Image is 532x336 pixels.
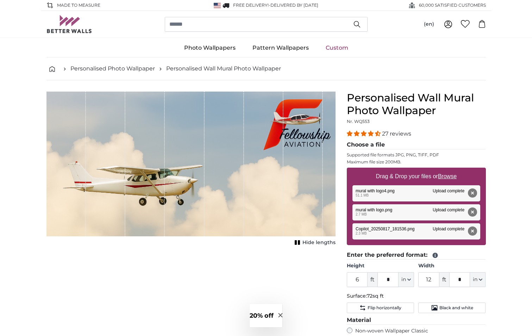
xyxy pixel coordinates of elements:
[382,130,411,137] span: 27 reviews
[347,119,370,124] span: Nr. WQ553
[367,293,384,299] span: 72sq ft
[347,141,486,149] legend: Choose a file
[176,39,244,57] a: Photo Wallpapers
[317,39,357,57] a: Custom
[419,2,486,8] span: 60,000 SATISFIED CUSTOMERS
[46,92,336,248] div: 1 of 1
[347,303,414,313] button: Flip horizontally
[347,159,486,165] p: Maximum file size 200MB.
[347,293,486,300] p: Surface:
[46,15,92,33] img: Betterwalls
[214,3,221,8] img: United States
[46,57,486,80] nav: breadcrumbs
[418,262,486,269] label: Width
[166,64,281,73] a: Personalised Wall Mural Photo Wallpaper
[473,276,477,283] span: in
[399,272,414,287] button: in
[418,303,486,313] button: Black and white
[244,39,317,57] a: Pattern Wallpapers
[368,272,377,287] span: ft
[347,316,486,325] legend: Material
[347,152,486,158] p: Supported file formats JPG, PNG, TIFF, PDF
[269,2,318,8] span: -
[347,262,414,269] label: Height
[368,305,401,311] span: Flip horizontally
[439,272,449,287] span: ft
[270,2,318,8] span: Delivered by [DATE]
[373,169,459,183] label: Drag & Drop your files or
[347,130,382,137] span: 4.41 stars
[438,173,457,179] u: Browse
[347,251,486,260] legend: Enter the preferred format:
[470,272,486,287] button: in
[70,64,155,73] a: Personalised Photo Wallpaper
[401,276,406,283] span: in
[347,92,486,117] h1: Personalised Wall Mural Photo Wallpaper
[233,2,269,8] span: FREE delivery!
[418,18,440,31] button: (en)
[57,2,100,8] span: Made to Measure
[439,305,473,311] span: Black and white
[302,239,336,246] span: Hide lengths
[293,238,336,248] button: Hide lengths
